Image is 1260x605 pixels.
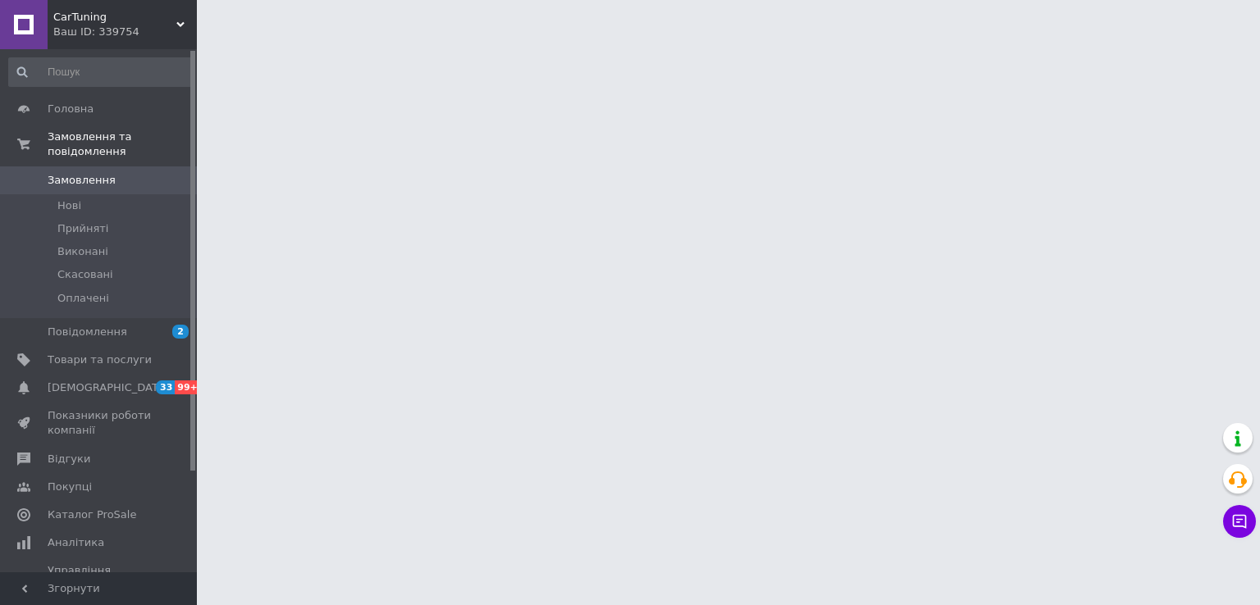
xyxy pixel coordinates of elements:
span: Замовлення та повідомлення [48,130,197,159]
span: Покупці [48,480,92,494]
span: 33 [156,380,175,394]
span: [DEMOGRAPHIC_DATA] [48,380,169,395]
span: Показники роботи компанії [48,408,152,438]
span: Повідомлення [48,325,127,339]
span: 99+ [175,380,202,394]
span: Каталог ProSale [48,507,136,522]
span: Прийняті [57,221,108,236]
span: Управління сайтом [48,563,152,593]
span: Аналітика [48,535,104,550]
span: СarTuning [53,10,176,25]
span: 2 [172,325,189,339]
div: Ваш ID: 339754 [53,25,197,39]
input: Пошук [8,57,194,87]
button: Чат з покупцем [1223,505,1256,538]
span: Відгуки [48,452,90,466]
span: Нові [57,198,81,213]
span: Оплачені [57,291,109,306]
span: Скасовані [57,267,113,282]
span: Головна [48,102,94,116]
span: Замовлення [48,173,116,188]
span: Товари та послуги [48,353,152,367]
span: Виконані [57,244,108,259]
